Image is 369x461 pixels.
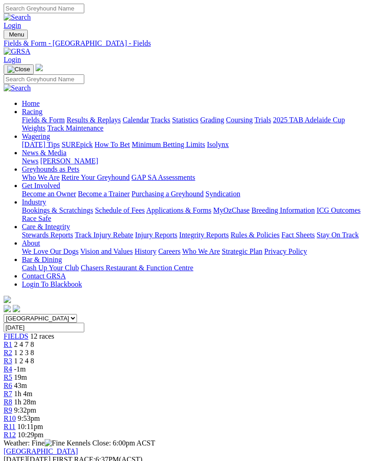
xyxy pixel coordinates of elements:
span: 9:53pm [18,414,40,422]
span: 1 2 4 8 [14,357,34,365]
span: 1 2 3 8 [14,349,34,356]
a: Login [4,56,21,63]
a: Stay On Track [317,231,359,239]
a: Fields & Form - [GEOGRAPHIC_DATA] - Fields [4,39,365,47]
a: Results & Replays [67,116,121,124]
a: R7 [4,390,12,398]
a: R12 [4,431,16,439]
a: Integrity Reports [179,231,229,239]
div: Racing [22,116,365,132]
a: Tracks [151,116,170,124]
a: Fields & Form [22,116,65,124]
a: Statistics [172,116,199,124]
a: Bar & Dining [22,256,62,263]
input: Select date [4,323,84,332]
span: 12 races [30,332,54,340]
a: Login To Blackbook [22,280,82,288]
input: Search [4,4,84,13]
span: 1h 4m [14,390,32,398]
img: Close [7,66,30,73]
span: 43m [14,382,27,389]
a: Grading [200,116,224,124]
img: facebook.svg [4,305,11,312]
div: Bar & Dining [22,264,365,272]
a: Calendar [123,116,149,124]
img: Search [4,13,31,21]
div: Industry [22,206,365,223]
a: Isolynx [207,141,229,148]
span: 10:11pm [17,423,43,430]
a: Get Involved [22,182,60,189]
span: 1h 28m [14,398,36,406]
a: Syndication [205,190,240,198]
span: -1m [14,365,26,373]
a: Bookings & Scratchings [22,206,93,214]
a: R8 [4,398,12,406]
span: Kennels Close: 6:00pm ACST [67,439,155,447]
a: MyOzChase [213,206,250,214]
img: GRSA [4,47,31,56]
a: R11 [4,423,15,430]
div: News & Media [22,157,365,165]
a: R3 [4,357,12,365]
a: Vision and Values [80,247,133,255]
input: Search [4,74,84,84]
a: Industry [22,198,46,206]
a: Greyhounds as Pets [22,165,79,173]
button: Toggle navigation [4,64,34,74]
a: [GEOGRAPHIC_DATA] [4,447,78,455]
a: Purchasing a Greyhound [132,190,204,198]
span: R10 [4,414,16,422]
a: Contact GRSA [22,272,66,280]
a: SUREpick [61,141,92,148]
a: Minimum Betting Limits [132,141,205,148]
img: logo-grsa-white.png [36,64,43,71]
a: R9 [4,406,12,414]
span: 10:29pm [18,431,44,439]
div: Wagering [22,141,365,149]
a: R2 [4,349,12,356]
a: Privacy Policy [264,247,307,255]
a: Become a Trainer [78,190,130,198]
a: 2025 TAB Adelaide Cup [273,116,345,124]
a: Racing [22,108,42,115]
span: R4 [4,365,12,373]
a: Coursing [226,116,253,124]
a: Weights [22,124,46,132]
span: 19m [14,373,27,381]
a: [PERSON_NAME] [40,157,98,165]
a: We Love Our Dogs [22,247,78,255]
a: R6 [4,382,12,389]
a: FIELDS [4,332,28,340]
a: Trials [254,116,271,124]
a: About [22,239,40,247]
a: Who We Are [22,173,60,181]
span: Weather: Fine [4,439,67,447]
a: Careers [158,247,180,255]
a: Stewards Reports [22,231,73,239]
a: Strategic Plan [222,247,262,255]
span: Menu [9,31,24,38]
img: Fine [45,439,65,447]
a: Become an Owner [22,190,76,198]
a: GAP SA Assessments [132,173,195,181]
img: logo-grsa-white.png [4,296,11,303]
div: About [22,247,365,256]
button: Toggle navigation [4,30,28,39]
a: Applications & Forms [146,206,211,214]
a: Wagering [22,132,50,140]
img: Search [4,84,31,92]
a: Rules & Policies [231,231,280,239]
a: News [22,157,38,165]
a: Chasers Restaurant & Function Centre [81,264,193,272]
a: R1 [4,341,12,348]
a: Track Injury Rebate [75,231,133,239]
